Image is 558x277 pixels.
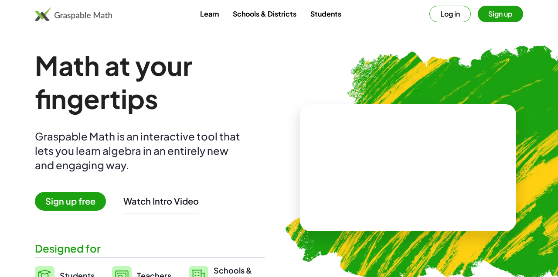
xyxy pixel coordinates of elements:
span: Sign up free [35,192,106,211]
div: Designed for [35,241,265,256]
a: Learn [193,6,226,22]
button: Watch Intro Video [123,195,199,207]
a: Students [303,6,348,22]
div: Graspable Math is an interactive tool that lets you learn algebra in an entirely new and engaging... [35,129,244,172]
video: What is this? This is dynamic math notation. Dynamic math notation plays a central role in how Gr... [343,135,473,200]
a: Schools & Districts [226,6,303,22]
button: Log in [429,6,471,22]
button: Sign up [478,6,523,22]
h1: Math at your fingertips [35,49,265,115]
